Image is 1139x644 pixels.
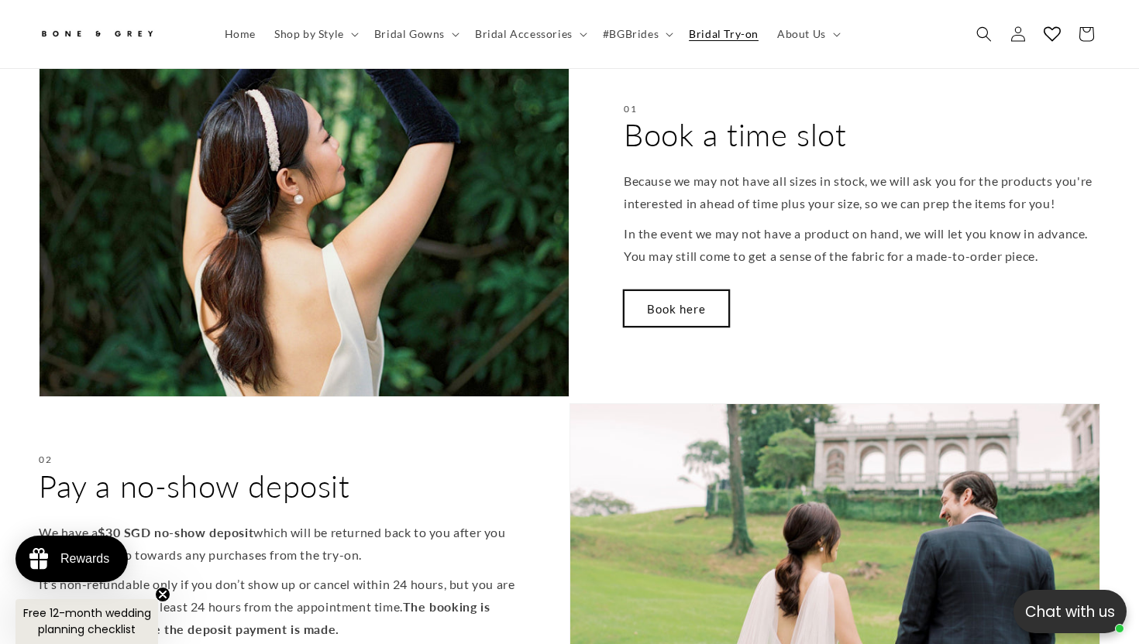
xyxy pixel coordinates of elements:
[624,104,637,115] p: 01
[365,18,466,50] summary: Bridal Gowns
[265,18,365,50] summary: Shop by Style
[39,466,350,506] h2: Pay a no-show deposit
[215,18,265,50] a: Home
[225,27,256,41] span: Home
[40,42,569,396] img: Sasha Black Velvet Gloves | Bone & Grey Bridal Accessories
[39,574,515,640] p: It’s non-refundable only if you don’t show up or cancel within 24 hours, but you are free to resc...
[39,22,155,47] img: Bone and Grey Bridal
[603,27,659,41] span: #BGBrides
[777,27,826,41] span: About Us
[475,27,573,41] span: Bridal Accessories
[624,290,729,327] a: Book here
[624,223,1100,268] p: In the event we may not have a product on hand, we will let you know in advance. You may still co...
[39,599,490,636] strong: The booking is only confirmed once the deposit payment is made.
[274,27,344,41] span: Shop by Style
[624,170,1100,215] p: Because we may not have all sizes in stock, we will ask you for the products you're interested in...
[1013,601,1127,623] p: Chat with us
[23,605,151,637] span: Free 12-month wedding planning checklist
[1013,590,1127,633] button: Open chatbox
[98,525,253,540] strong: $30 SGD no-show deposit
[466,18,594,50] summary: Bridal Accessories
[39,454,52,465] p: 02
[768,18,847,50] summary: About Us
[594,18,680,50] summary: #BGBrides
[680,18,768,50] a: Bridal Try-on
[374,27,445,41] span: Bridal Gowns
[689,27,759,41] span: Bridal Try-on
[967,17,1001,51] summary: Search
[39,522,515,567] p: We have a which will be returned back to you after you attend or can go towards any purchases fro...
[155,587,170,602] button: Close teaser
[33,15,200,53] a: Bone and Grey Bridal
[624,115,847,155] h2: Book a time slot
[60,552,109,566] div: Rewards
[15,599,158,644] div: Free 12-month wedding planning checklistClose teaser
